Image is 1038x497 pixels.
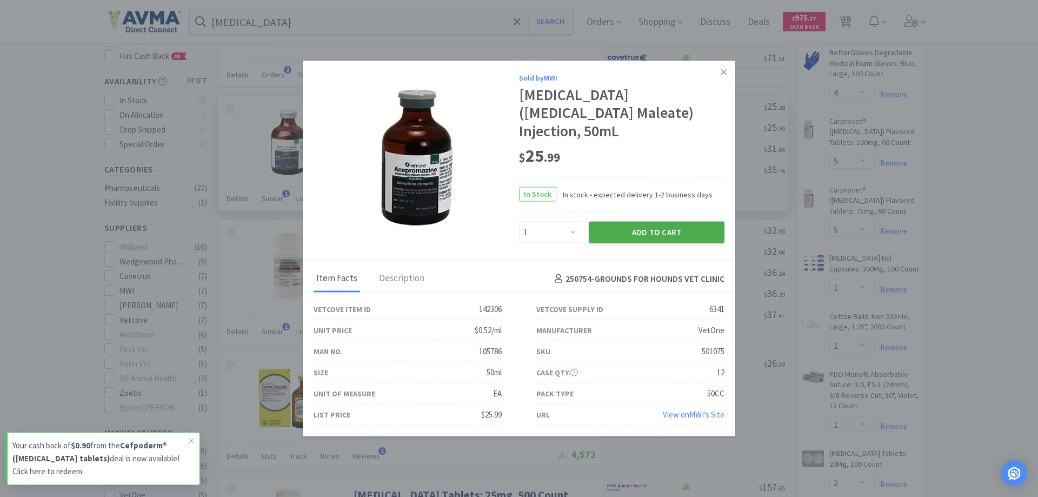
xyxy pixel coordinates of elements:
[707,387,724,400] div: 50CC
[536,303,603,315] div: Vetcove Supply ID
[314,266,360,293] div: Item Facts
[717,366,724,379] div: 12
[550,272,724,286] h4: 250754 - GROUNDS FOR HOUNDS VET CLINIC
[1001,460,1027,486] div: Open Intercom Messenger
[12,439,189,478] p: Your cash back of from the deal is now available! Click here to redeem.
[663,409,724,420] a: View onMWI's Site
[519,144,560,166] span: 25
[377,87,455,228] img: 7ea95fa555fd4db888379ccf757e39dd_6341.png
[314,324,352,336] div: Unit Price
[493,387,502,400] div: EA
[556,188,713,200] span: In stock - expected delivery 1-2 business days
[709,303,724,316] div: 6341
[698,324,724,337] div: VetOne
[479,303,502,316] div: 142306
[536,409,550,421] div: URL
[479,345,502,358] div: 105786
[314,303,371,315] div: Vetcove Item ID
[314,409,350,421] div: List Price
[520,188,556,201] span: In Stock
[475,324,502,337] div: $0.52/ml
[519,149,525,164] span: $
[536,388,574,400] div: Pack Type
[314,346,343,357] div: Man No.
[481,408,502,421] div: $25.99
[519,71,724,83] div: Sold by MWI
[376,266,427,293] div: Description
[519,85,724,140] div: [MEDICAL_DATA] ([MEDICAL_DATA] Maleate) Injection, 50mL
[544,149,560,164] span: . 99
[487,366,502,379] div: 50ml
[702,345,724,358] div: 501075
[536,346,550,357] div: SKU
[589,222,724,243] button: Add to Cart
[71,440,90,450] strong: $0.90
[314,388,375,400] div: Unit of Measure
[536,324,592,336] div: Manufacturer
[536,367,578,379] div: Case Qty.
[314,367,328,379] div: Size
